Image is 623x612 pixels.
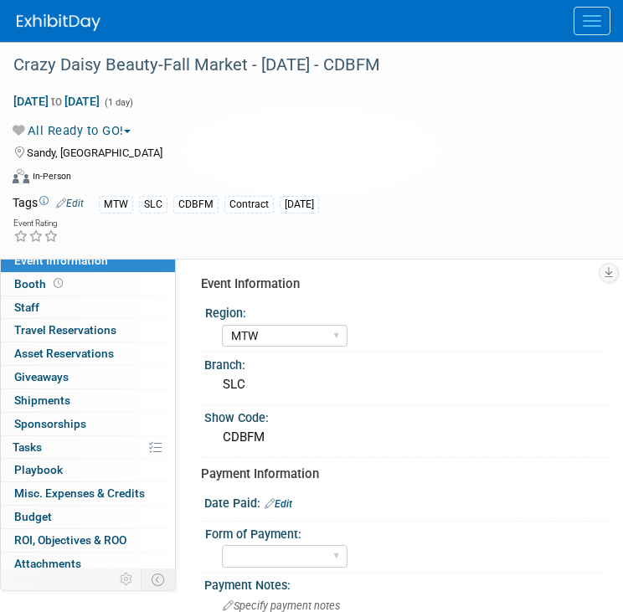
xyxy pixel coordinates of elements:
[13,169,29,183] img: Format-Inperson.png
[142,568,176,590] td: Toggle Event Tabs
[1,319,175,342] a: Travel Reservations
[13,94,100,109] span: [DATE] [DATE]
[217,372,598,398] div: SLC
[14,510,52,523] span: Budget
[13,122,137,140] button: All Ready to GO!
[13,219,59,228] div: Event Rating
[112,568,142,590] td: Personalize Event Tab Strip
[14,486,145,500] span: Misc. Expenses & Credits
[99,196,133,213] div: MTW
[13,194,84,213] td: Tags
[280,196,319,213] div: [DATE]
[103,97,133,108] span: (1 day)
[173,196,219,213] div: CDBFM
[14,417,86,430] span: Sponsorships
[217,424,598,450] div: CDBFM
[139,196,167,213] div: SLC
[223,599,340,612] span: Specify payment notes
[8,50,590,80] div: Crazy Daisy Beauty-Fall Market - [DATE] - CDBFM
[1,249,175,272] a: Event Information
[14,370,69,383] span: Giveaways
[204,405,610,426] div: Show Code:
[1,366,175,388] a: Giveaways
[205,301,603,321] div: Region:
[1,342,175,365] a: Asset Reservations
[56,198,84,209] a: Edit
[1,296,175,319] a: Staff
[265,498,292,510] a: Edit
[14,301,39,314] span: Staff
[204,352,610,373] div: Branch:
[49,95,64,108] span: to
[205,522,603,543] div: Form of Payment:
[50,277,66,290] span: Booth not reserved yet
[14,463,63,476] span: Playbook
[14,533,126,547] span: ROI, Objectives & ROO
[1,506,175,528] a: Budget
[32,170,71,183] div: In-Person
[14,254,108,267] span: Event Information
[574,7,610,35] button: Menu
[1,436,175,459] a: Tasks
[224,196,274,213] div: Contract
[1,273,175,296] a: Booth
[1,529,175,552] a: ROI, Objectives & ROO
[201,465,598,483] div: Payment Information
[14,347,114,360] span: Asset Reservations
[13,167,590,192] div: Event Format
[13,440,42,454] span: Tasks
[204,491,610,512] div: Date Paid:
[14,277,66,291] span: Booth
[204,573,610,594] div: Payment Notes:
[1,413,175,435] a: Sponsorships
[1,459,175,481] a: Playbook
[1,389,175,412] a: Shipments
[1,553,175,575] a: Attachments
[201,275,598,293] div: Event Information
[17,14,100,31] img: ExhibitDay
[1,482,175,505] a: Misc. Expenses & Credits
[14,557,81,570] span: Attachments
[14,323,116,337] span: Travel Reservations
[14,393,70,407] span: Shipments
[27,147,162,159] span: Sandy, [GEOGRAPHIC_DATA]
